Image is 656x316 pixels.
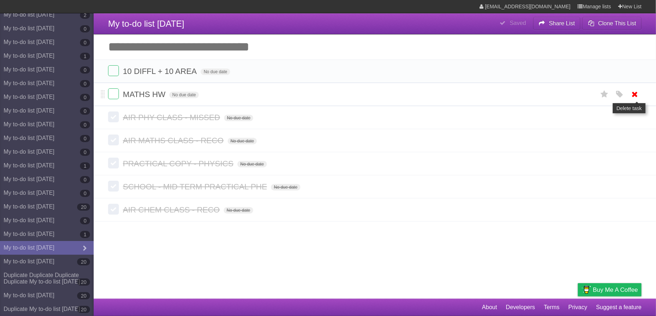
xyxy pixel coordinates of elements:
[593,284,638,296] span: Buy me a coffee
[80,149,90,156] b: 0
[80,190,90,197] b: 0
[123,90,167,99] span: MATHS HW
[108,204,119,215] label: Done
[77,278,90,286] b: 20
[108,181,119,192] label: Done
[482,300,497,314] a: About
[581,284,591,296] img: Buy me a coffee
[80,94,90,101] b: 0
[533,17,581,30] button: Share List
[80,66,90,74] b: 0
[80,25,90,32] b: 0
[224,115,253,121] span: No due date
[80,53,90,60] b: 1
[228,138,257,144] span: No due date
[80,231,90,238] b: 1
[77,258,90,265] b: 20
[80,176,90,183] b: 0
[80,217,90,224] b: 0
[80,107,90,115] b: 0
[77,203,90,211] b: 20
[237,161,267,167] span: No due date
[80,12,90,19] b: 2
[201,69,230,75] span: No due date
[598,20,636,26] b: Clone This List
[578,283,642,297] a: Buy me a coffee
[123,205,222,214] span: AIR CHEM CLASS - RECO
[108,88,119,99] label: Done
[108,135,119,145] label: Done
[108,65,119,76] label: Done
[77,306,90,313] b: 20
[80,135,90,142] b: 0
[77,292,90,299] b: 20
[108,158,119,168] label: Done
[169,92,198,98] span: No due date
[568,300,587,314] a: Privacy
[80,80,90,87] b: 0
[108,111,119,122] label: Done
[544,300,560,314] a: Terms
[598,88,611,100] label: Star task
[123,113,222,122] span: AIR PHY CLASS - MISSED
[123,182,269,191] span: SCHOOL - MID TERM PRACTICAL PHE
[108,19,184,28] span: My to-do list [DATE]
[506,300,535,314] a: Developers
[596,300,642,314] a: Suggest a feature
[123,159,235,168] span: PRACTICAL COPY - PHYSICS
[510,20,526,26] b: Saved
[80,162,90,170] b: 1
[582,17,642,30] button: Clone This List
[80,121,90,128] b: 0
[123,67,198,76] span: 10 DIFFL + 10 AREA
[123,136,226,145] span: AIR MATHS CLASS - RECO
[80,39,90,46] b: 0
[271,184,300,190] span: No due date
[549,20,575,26] b: Share List
[224,207,253,214] span: No due date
